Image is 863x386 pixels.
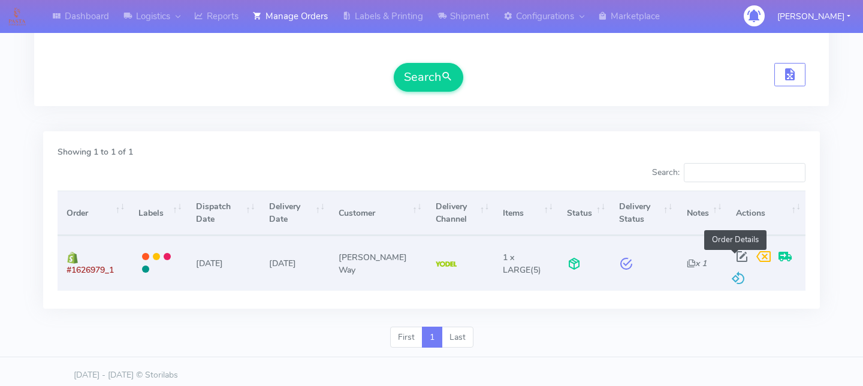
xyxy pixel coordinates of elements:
[260,191,330,236] th: Delivery Date: activate to sort column ascending
[67,252,79,264] img: shopify.png
[422,327,442,348] a: 1
[58,191,129,236] th: Order: activate to sort column ascending
[768,4,859,29] button: [PERSON_NAME]
[503,252,541,276] span: (5)
[427,191,494,236] th: Delivery Channel: activate to sort column ascending
[687,258,707,269] i: x 1
[652,163,805,182] label: Search:
[494,191,558,236] th: Items: activate to sort column ascending
[684,163,805,182] input: Search:
[394,63,463,92] button: Search
[503,252,530,276] span: 1 x LARGE
[678,191,727,236] th: Notes: activate to sort column ascending
[260,236,330,290] td: [DATE]
[330,236,427,290] td: [PERSON_NAME] Way
[187,191,260,236] th: Dispatch Date: activate to sort column ascending
[330,191,427,236] th: Customer: activate to sort column ascending
[129,191,186,236] th: Labels: activate to sort column ascending
[187,236,260,290] td: [DATE]
[727,191,805,236] th: Actions: activate to sort column ascending
[558,191,610,236] th: Status: activate to sort column ascending
[436,261,457,267] img: Yodel
[58,146,133,158] label: Showing 1 to 1 of 1
[67,264,114,276] span: #1626979_1
[610,191,677,236] th: Delivery Status: activate to sort column ascending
